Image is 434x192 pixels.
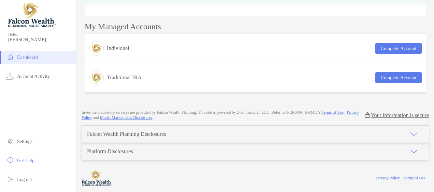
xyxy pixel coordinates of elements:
span: Get Help [17,158,34,163]
img: activity icon [6,72,14,80]
img: Falcon Wealth Planning Logo [8,3,56,27]
div: Platform Disclosures [87,148,133,155]
a: Model Marketplace Disclosures [100,115,152,120]
span: [PERSON_NAME]! [8,37,72,43]
h3: Traditional IRA [107,74,142,82]
button: Complete Account [375,72,422,83]
img: logout icon [6,175,14,183]
img: icon arrow [410,130,418,138]
span: Settings [17,139,32,144]
button: Complete Account [375,43,422,54]
img: settings icon [6,137,14,145]
img: get-help icon [6,156,14,164]
div: Falcon Wealth Planning Disclosures [87,131,166,137]
a: Privacy Policy [376,176,400,180]
p: My Managed Accounts [85,22,161,31]
img: logo account [90,71,103,84]
a: Terms of Use [321,110,343,115]
img: company logo [82,171,112,186]
span: Dashboard [17,55,38,60]
p: Investment advisory services are provided by Falcon Wealth Planning . This site is powered by Zoe... [82,110,364,120]
a: Terms of Use [404,176,425,180]
a: Privacy Policy [82,110,359,120]
span: Account Activity [17,74,50,79]
h3: Individual [107,44,129,52]
img: logo account [90,42,103,55]
p: Your information is secure [371,112,429,118]
img: icon arrow [410,147,418,156]
span: Log out [17,177,32,182]
img: household icon [6,53,14,61]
